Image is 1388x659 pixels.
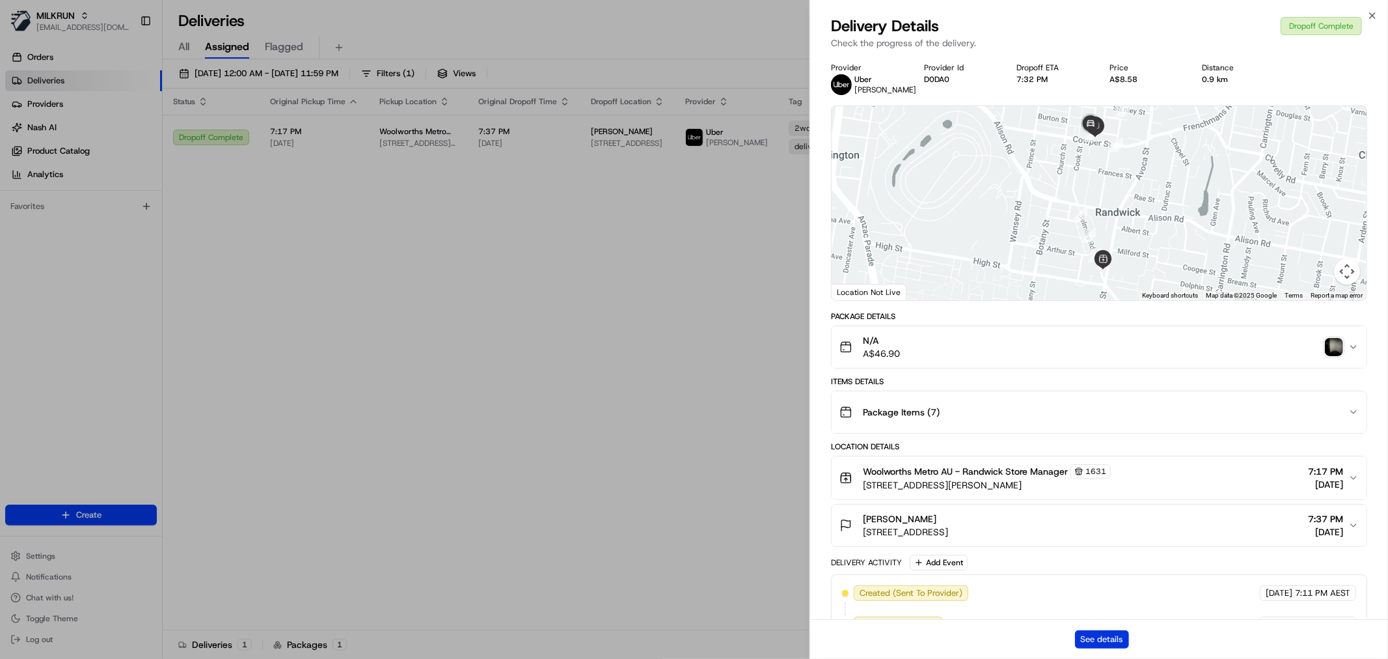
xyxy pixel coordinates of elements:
[860,587,962,599] span: Created (Sent To Provider)
[863,526,948,539] span: [STREET_ADDRESS]
[1295,587,1350,599] span: 7:11 PM AEST
[854,85,916,95] span: [PERSON_NAME]
[1017,74,1089,85] div: 7:32 PM
[1266,619,1292,630] span: [DATE]
[854,74,872,85] span: Uber
[860,619,937,630] span: Not Assigned Driver
[831,442,1367,452] div: Location Details
[831,36,1367,49] p: Check the progress of the delivery.
[832,284,906,300] div: Location Not Live
[831,376,1367,387] div: Items Details
[1085,466,1106,477] span: 1631
[863,512,936,526] span: [PERSON_NAME]
[831,557,902,568] div: Delivery Activity
[1206,292,1277,299] span: Map data ©2025 Google
[1082,229,1096,243] div: 3
[832,326,1367,368] button: N/AA$46.90photo_proof_of_delivery image
[1266,587,1292,599] span: [DATE]
[863,347,900,360] span: A$46.90
[863,406,940,419] span: Package Items ( 7 )
[1295,619,1350,630] span: 7:11 PM AEST
[1325,338,1343,356] img: photo_proof_of_delivery image
[1285,292,1303,299] a: Terms (opens in new tab)
[831,311,1367,322] div: Package Details
[831,63,903,73] div: Provider
[1109,63,1182,73] div: Price
[835,283,878,300] img: Google
[1115,103,1130,117] div: 1
[1311,292,1363,299] a: Report a map error
[1109,138,1123,152] div: 2
[1203,74,1275,85] div: 0.9 km
[1334,259,1360,285] button: Map camera controls
[910,555,968,570] button: Add Event
[863,334,900,347] span: N/A
[1203,63,1275,73] div: Distance
[863,465,1068,478] span: Woolworths Metro AU - Randwick Store Manager
[832,505,1367,546] button: [PERSON_NAME][STREET_ADDRESS]7:37 PM[DATE]
[831,16,939,36] span: Delivery Details
[1075,630,1129,649] button: See details
[1109,74,1182,85] div: A$8.58
[863,479,1111,492] span: [STREET_ADDRESS][PERSON_NAME]
[1074,206,1088,221] div: 5
[1088,248,1102,262] div: 4
[924,63,996,73] div: Provider Id
[832,456,1367,499] button: Woolworths Metro AU - Randwick Store Manager1631[STREET_ADDRESS][PERSON_NAME]7:17 PM[DATE]
[831,74,852,95] img: uber-new-logo.jpeg
[1308,478,1343,491] span: [DATE]
[1308,465,1343,478] span: 7:17 PM
[835,283,878,300] a: Open this area in Google Maps (opens a new window)
[1308,526,1343,539] span: [DATE]
[1142,291,1198,300] button: Keyboard shortcuts
[1017,63,1089,73] div: Dropoff ETA
[924,74,949,85] button: D0DA0
[832,391,1367,433] button: Package Items (7)
[1308,512,1343,526] span: 7:37 PM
